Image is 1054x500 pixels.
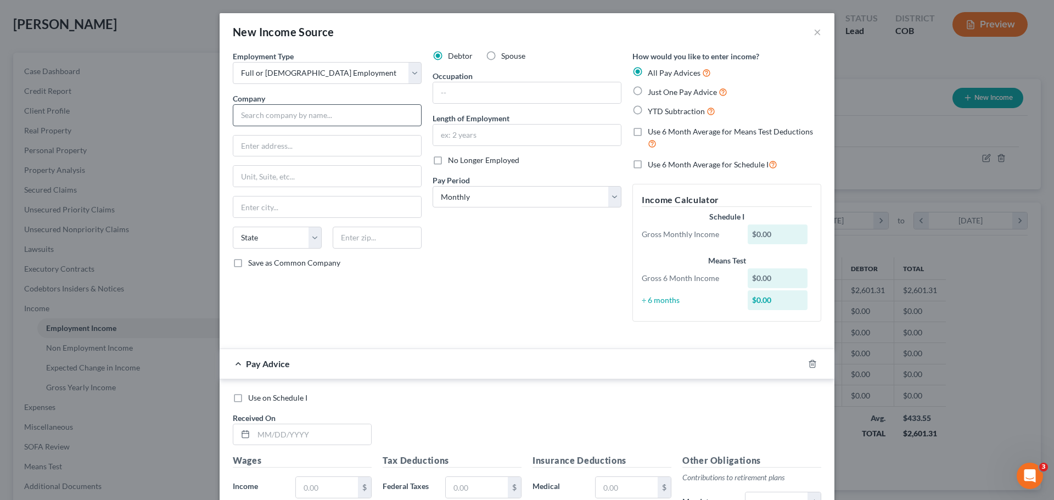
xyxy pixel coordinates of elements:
span: Save as Common Company [248,258,340,267]
span: Income [233,481,258,491]
input: Search company by name... [233,104,422,126]
h5: Income Calculator [642,193,812,207]
h5: Insurance Deductions [532,454,671,468]
h5: Tax Deductions [383,454,522,468]
h5: Other Obligations [682,454,821,468]
div: ÷ 6 months [636,295,742,306]
input: Enter address... [233,136,421,156]
p: Contributions to retirement plans [682,472,821,483]
div: Means Test [642,255,812,266]
button: × [814,25,821,38]
div: $0.00 [748,224,808,244]
span: Company [233,94,265,103]
input: 0.00 [296,477,358,498]
span: YTD Subtraction [648,106,705,116]
input: 0.00 [596,477,658,498]
div: Gross 6 Month Income [636,273,742,284]
div: $0.00 [748,268,808,288]
div: $ [508,477,521,498]
div: Schedule I [642,211,812,222]
div: $ [358,477,371,498]
label: Medical [527,476,590,498]
span: Use 6 Month Average for Schedule I [648,160,769,169]
span: Spouse [501,51,525,60]
span: All Pay Advices [648,68,700,77]
span: Use on Schedule I [248,393,307,402]
iframe: Intercom live chat [1017,463,1043,489]
label: Length of Employment [433,113,509,124]
input: MM/DD/YYYY [254,424,371,445]
label: Federal Taxes [377,476,440,498]
div: Gross Monthly Income [636,229,742,240]
span: Use 6 Month Average for Means Test Deductions [648,127,813,136]
span: Pay Period [433,176,470,185]
span: Pay Advice [246,358,290,369]
span: Just One Pay Advice [648,87,717,97]
span: Debtor [448,51,473,60]
label: Occupation [433,70,473,82]
span: Employment Type [233,52,294,61]
div: $0.00 [748,290,808,310]
input: -- [433,82,621,103]
span: Received On [233,413,276,423]
input: Unit, Suite, etc... [233,166,421,187]
input: ex: 2 years [433,125,621,145]
div: New Income Source [233,24,334,40]
label: How would you like to enter income? [632,50,759,62]
div: $ [658,477,671,498]
span: No Longer Employed [448,155,519,165]
h5: Wages [233,454,372,468]
input: 0.00 [446,477,508,498]
input: Enter city... [233,196,421,217]
span: 3 [1039,463,1048,471]
input: Enter zip... [333,227,422,249]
